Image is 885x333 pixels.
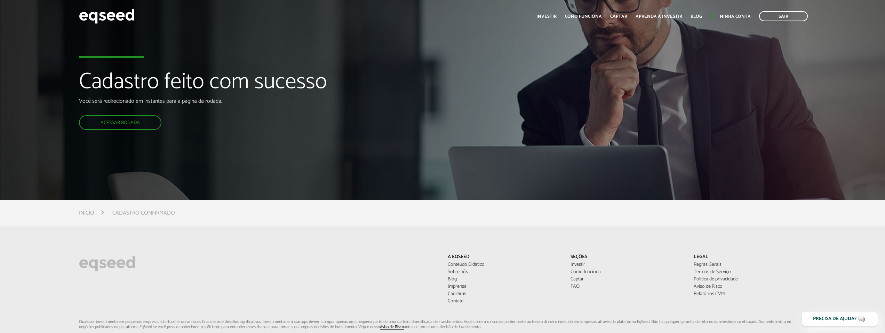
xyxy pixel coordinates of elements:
p: Legal [694,254,806,260]
a: Aviso de Risco [380,325,404,330]
p: A EqSeed [448,254,560,260]
a: Investir [571,262,683,267]
a: Política de privacidade [694,277,806,282]
a: Acessar rodada [79,115,161,130]
img: EqSeed Logo [79,254,135,273]
a: Blog [448,277,560,282]
a: Blog [691,14,702,19]
h1: Cadastro feito com sucesso [79,70,511,98]
a: Regras Gerais [694,262,806,267]
a: Início [79,210,94,216]
a: Captar [571,277,683,282]
a: Conteúdo Didático [448,262,560,267]
a: Termos de Serviço [694,270,806,274]
a: Relatórios CVM [694,292,806,296]
a: Imprensa [448,284,560,289]
a: Investir [536,14,557,19]
a: Sobre nós [448,270,560,274]
p: Seções [571,254,683,260]
a: FAQ [571,284,683,289]
a: Aviso de Risco [694,284,806,289]
a: Sair [759,11,808,21]
a: Contato [448,299,560,304]
a: Aprenda a investir [636,14,682,19]
a: Carreiras [448,292,560,296]
a: Como funciona [565,14,602,19]
p: Você será redirecionado em instantes para a página da rodada. [79,98,511,104]
li: Cadastro confirmado [112,208,175,218]
a: Minha conta [720,14,751,19]
img: EqSeed [79,7,135,25]
a: Captar [610,14,627,19]
a: Como funciona [571,270,683,274]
